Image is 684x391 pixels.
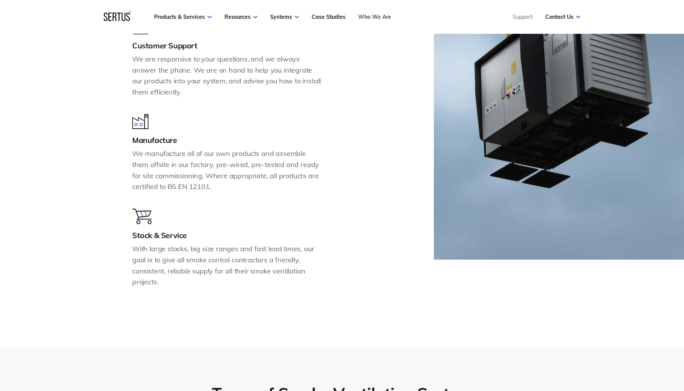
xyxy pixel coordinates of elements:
[270,13,299,20] a: Systems
[132,114,149,129] img: Icon
[132,135,322,145] h3: Manufacture
[545,13,580,20] a: Contact Us
[154,13,212,20] a: Products & Services
[132,209,152,224] img: Icon
[224,13,257,20] a: Resources
[132,230,322,240] h3: Stock & Service
[358,13,391,20] a: Who We Are
[513,13,533,20] a: Support
[132,244,322,288] p: With large stocks, big size ranges and fast lead times, our goal is to give all smoke control con...
[646,354,684,391] iframe: Chat Widget
[132,148,322,192] p: We manufacture all of our own products and assemble them offsite in our factory, pre-wired, pre-t...
[132,54,322,98] p: We are responsive to your questions, and we always answer the phone. We are on hand to help you i...
[312,13,345,20] a: Case Studies
[132,41,322,50] h3: Customer Support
